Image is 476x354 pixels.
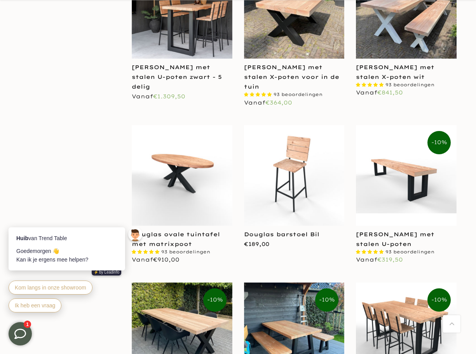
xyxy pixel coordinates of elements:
[385,249,434,255] span: 93 beoordelingen
[153,256,180,263] span: €910,00
[315,288,338,312] span: -10%
[265,99,292,106] span: €364,00
[244,92,274,97] span: 4.87 stars
[132,125,232,226] img: Ovale douglas tuintafel - stalen matrixpoot zwart
[132,256,180,263] span: Vanaf
[427,288,451,312] span: -10%
[161,249,210,255] span: 93 beoordelingen
[1,314,40,353] iframe: toggle-frame
[377,89,403,96] span: €841,50
[1,189,152,322] iframe: bot-iframe
[356,256,403,263] span: Vanaf
[244,99,292,106] span: Vanaf
[274,92,323,97] span: 93 beoordelingen
[244,64,339,90] a: [PERSON_NAME] met stalen X-poten voor in de tuin
[377,256,403,263] span: €319,50
[356,64,434,80] a: [PERSON_NAME] met stalen X-poten wit
[153,93,185,100] span: €1.309,50
[356,231,434,248] a: [PERSON_NAME] met stalen U-poten
[443,315,460,333] a: Terug naar boven
[132,231,220,248] a: Douglas ovale tuintafel met matrixpoot
[356,89,403,96] span: Vanaf
[385,82,434,87] span: 93 beoordelingen
[244,241,269,248] span: €189,00
[427,131,451,154] span: -10%
[132,93,185,100] span: Vanaf
[244,231,319,238] a: Douglas barstoel Bil
[356,82,385,87] span: 4.87 stars
[132,64,222,90] a: [PERSON_NAME] met stalen U-poten zwart - 5 delig
[203,288,227,312] span: -10%
[356,249,385,255] span: 4.87 stars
